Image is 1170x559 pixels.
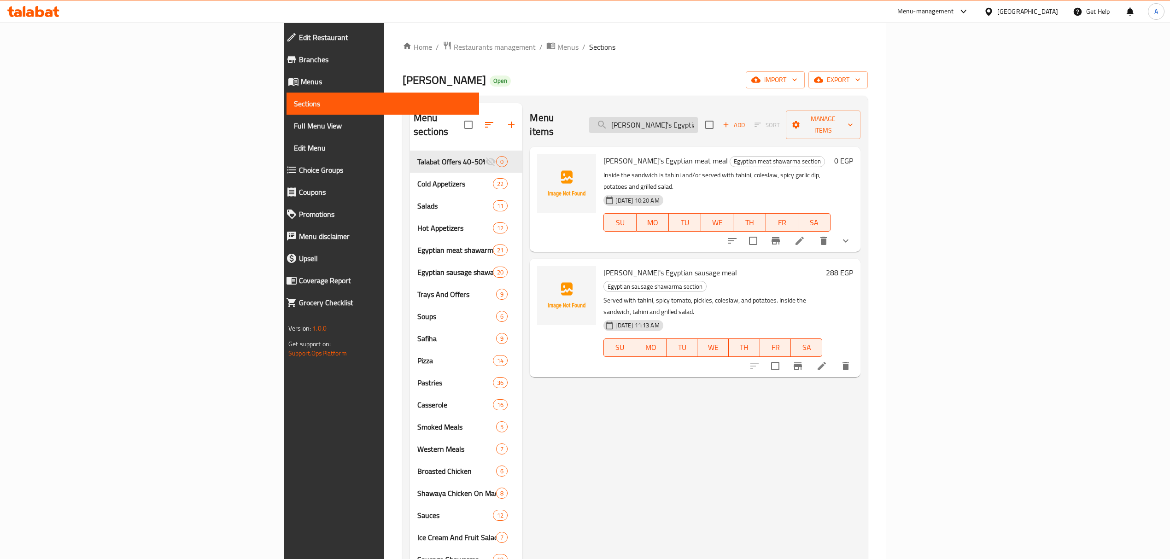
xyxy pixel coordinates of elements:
div: Western Meals [417,443,496,454]
span: 8 [497,489,507,498]
a: Sections [287,93,479,115]
span: A [1154,6,1158,17]
span: WE [705,216,730,229]
div: Pizza [417,355,493,366]
button: TU [669,213,701,232]
span: 6 [497,467,507,476]
span: Soups [417,311,496,322]
a: Edit Menu [287,137,479,159]
span: 16 [493,401,507,409]
span: [PERSON_NAME]'s Egyptian meat meal [603,154,728,168]
div: Sauces12 [410,504,523,526]
a: Menu disclaimer [279,225,479,247]
span: 22 [493,180,507,188]
div: [GEOGRAPHIC_DATA] [997,6,1058,17]
a: Edit Restaurant [279,26,479,48]
a: Grocery Checklist [279,291,479,314]
span: Edit Menu [294,142,472,153]
button: FR [760,338,791,357]
div: Pastries36 [410,372,523,394]
div: Hot Appetizers12 [410,217,523,239]
div: items [493,510,508,521]
button: Add section [500,114,522,136]
a: Edit menu item [816,361,827,372]
span: Sort sections [478,114,500,136]
span: [PERSON_NAME]'s Egyptian sausage meal [603,266,737,279]
span: 9 [497,334,507,343]
a: Menus [279,70,479,93]
span: TH [737,216,762,229]
button: delete [835,355,857,377]
span: Salads [417,200,493,211]
div: Safiha9 [410,327,523,349]
span: 7 [497,445,507,454]
nav: breadcrumb [403,41,868,53]
button: MO [635,338,667,357]
button: Add [719,118,749,132]
span: Select section first [749,118,786,132]
span: 6 [497,312,507,321]
div: items [493,267,508,278]
span: 7 [497,533,507,542]
div: Egyptian meat shawarma section [417,245,493,256]
span: Select to update [766,356,785,376]
div: Egyptian sausage shawarma section [417,267,493,278]
span: Choice Groups [299,164,472,175]
span: Select all sections [459,115,478,134]
span: 11 [493,202,507,210]
span: Edit Restaurant [299,32,472,43]
span: 36 [493,378,507,387]
div: items [493,222,508,233]
button: SA [798,213,831,232]
svg: Inactive section [485,156,496,167]
span: SA [795,341,819,354]
a: Restaurants management [443,41,536,53]
div: Trays And Offers [417,289,496,300]
span: Branches [299,54,472,65]
p: Served with tahini, spicy tomato, pickles, coleslaw, and potatoes. Inside the sandwich, tahini an... [603,295,822,318]
span: TU [670,341,694,354]
div: items [493,200,508,211]
a: Coverage Report [279,269,479,291]
div: items [493,178,508,189]
span: Full Menu View [294,120,472,131]
div: items [493,399,508,410]
span: TH [732,341,756,354]
button: WE [697,338,729,357]
div: Casserole [417,399,493,410]
div: Smoked Meals5 [410,416,523,438]
div: Cold Appetizers [417,178,493,189]
a: Branches [279,48,479,70]
div: Shawaya Chicken On Machine8 [410,482,523,504]
span: Select section [700,115,719,134]
span: 9 [497,290,507,299]
div: Pastries [417,377,493,388]
div: Shawaya Chicken On Machine [417,488,496,499]
div: Cold Appetizers22 [410,173,523,195]
p: Inside the sandwich is tahini and/or served with tahini, coleslaw, spicy garlic dip, potatoes and... [603,169,831,192]
svg: Show Choices [840,235,851,246]
div: Smoked Meals [417,421,496,432]
span: SU [608,341,632,354]
div: Menu-management [897,6,954,17]
span: 0 [497,157,507,166]
button: import [746,71,805,88]
div: items [496,532,508,543]
span: Safiha [417,333,496,344]
button: show more [835,230,857,252]
span: [DATE] 11:13 AM [612,321,663,330]
span: Egyptian meat shawarma section [730,156,825,167]
span: Broasted Chicken [417,466,496,477]
div: Talabat Offers 40-50% [417,156,485,167]
li: / [539,41,543,52]
span: TU [673,216,697,229]
span: export [816,74,860,86]
span: Egyptian sausage shawarma section [604,281,706,292]
span: 12 [493,224,507,233]
span: Add [721,120,746,130]
span: [DATE] 10:20 AM [612,196,663,205]
div: Ice Cream And Fruit Salads [417,532,496,543]
span: Select to update [743,231,763,250]
span: import [753,74,797,86]
div: items [493,245,508,256]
